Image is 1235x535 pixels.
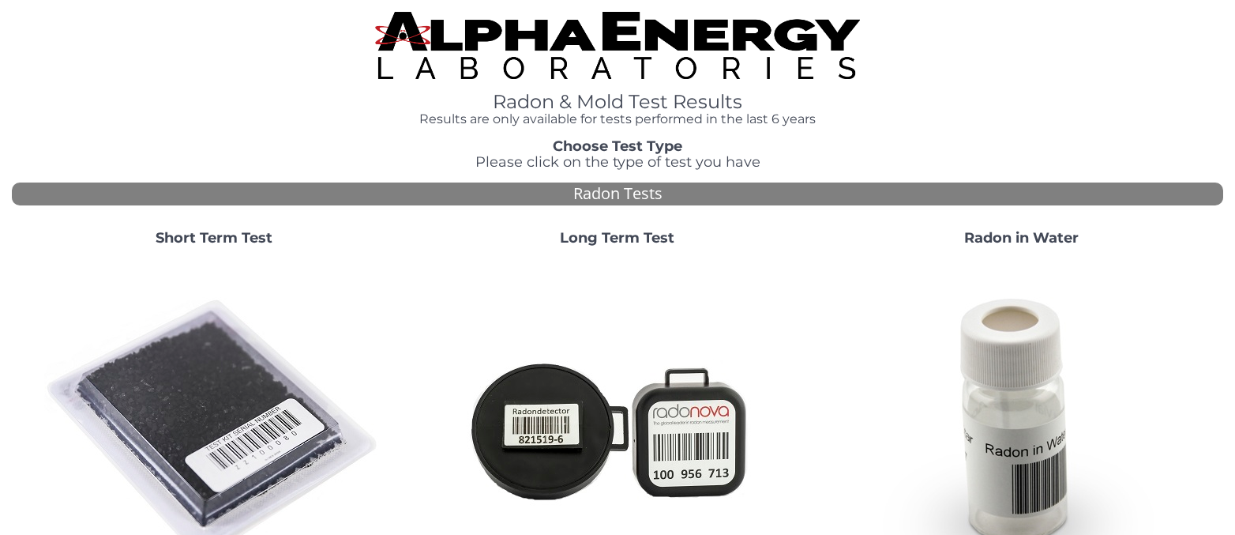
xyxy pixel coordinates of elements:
[560,229,674,247] strong: Long Term Test
[553,138,682,155] strong: Choose Test Type
[375,112,860,126] h4: Results are only available for tests performed in the last 6 years
[12,183,1223,205] div: Radon Tests
[475,153,760,171] span: Please click on the type of test you have
[156,229,272,247] strong: Short Term Test
[375,92,860,112] h1: Radon & Mold Test Results
[964,229,1079,247] strong: Radon in Water
[375,12,860,79] img: TightCrop.jpg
